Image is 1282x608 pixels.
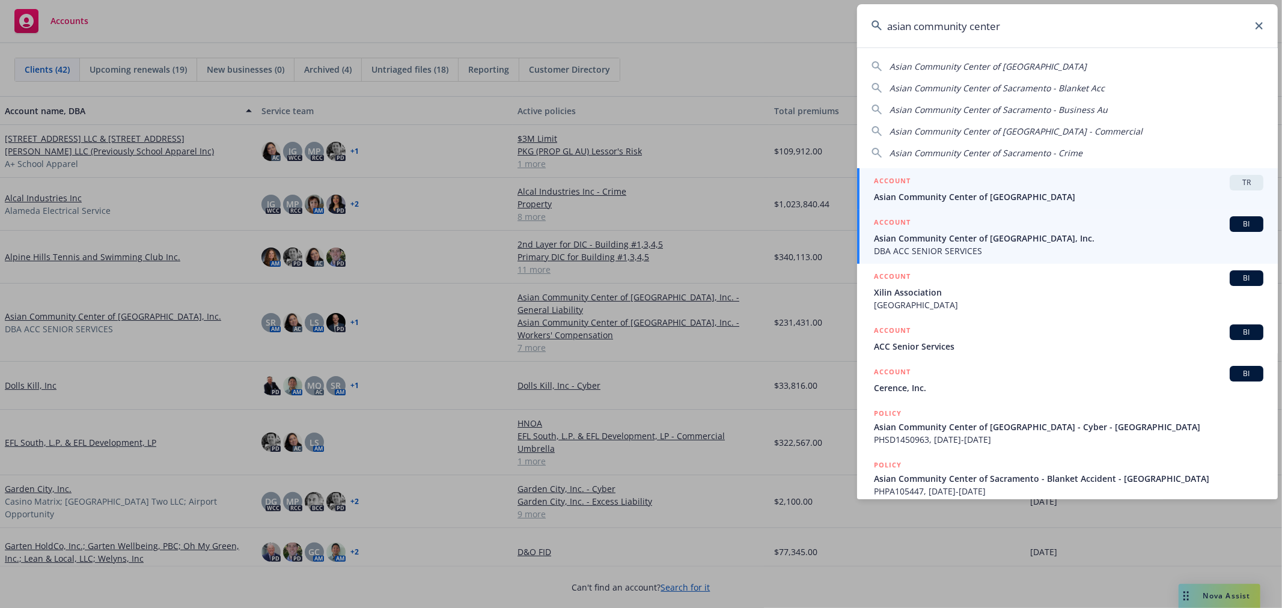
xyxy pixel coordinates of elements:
h5: ACCOUNT [874,175,911,189]
h5: POLICY [874,407,902,419]
span: Asian Community Center of Sacramento - Blanket Acc [890,82,1105,94]
h5: ACCOUNT [874,324,911,339]
span: TR [1235,177,1259,188]
span: Asian Community Center of Sacramento - Crime [890,147,1082,159]
span: [GEOGRAPHIC_DATA] [874,299,1263,311]
a: POLICYAsian Community Center of Sacramento - Blanket Accident - [GEOGRAPHIC_DATA]PHPA105447, [DAT... [857,452,1278,504]
h5: ACCOUNT [874,216,911,231]
a: ACCOUNTBIAsian Community Center of [GEOGRAPHIC_DATA], Inc.DBA ACC SENIOR SERVICES [857,210,1278,264]
a: ACCOUNTTRAsian Community Center of [GEOGRAPHIC_DATA] [857,168,1278,210]
span: BI [1235,273,1259,284]
span: BI [1235,219,1259,230]
a: ACCOUNTBIACC Senior Services [857,318,1278,359]
span: BI [1235,327,1259,338]
span: Asian Community Center of [GEOGRAPHIC_DATA] - Cyber - [GEOGRAPHIC_DATA] [874,421,1263,433]
span: Asian Community Center of [GEOGRAPHIC_DATA] [890,61,1087,72]
h5: ACCOUNT [874,270,911,285]
span: Cerence, Inc. [874,382,1263,394]
h5: ACCOUNT [874,366,911,380]
span: Asian Community Center of [GEOGRAPHIC_DATA], Inc. [874,232,1263,245]
input: Search... [857,4,1278,47]
span: Xilin Association [874,286,1263,299]
span: Asian Community Center of Sacramento - Blanket Accident - [GEOGRAPHIC_DATA] [874,472,1263,485]
span: Asian Community Center of Sacramento - Business Au [890,104,1108,115]
span: BI [1235,368,1259,379]
span: PHPA105447, [DATE]-[DATE] [874,485,1263,497]
a: ACCOUNTBICerence, Inc. [857,359,1278,401]
span: Asian Community Center of [GEOGRAPHIC_DATA] [874,190,1263,203]
h5: POLICY [874,459,902,471]
span: Asian Community Center of [GEOGRAPHIC_DATA] - Commercial [890,126,1143,137]
span: DBA ACC SENIOR SERVICES [874,245,1263,257]
span: ACC Senior Services [874,340,1263,353]
a: ACCOUNTBIXilin Association[GEOGRAPHIC_DATA] [857,264,1278,318]
span: PHSD1450963, [DATE]-[DATE] [874,433,1263,446]
a: POLICYAsian Community Center of [GEOGRAPHIC_DATA] - Cyber - [GEOGRAPHIC_DATA]PHSD1450963, [DATE]-... [857,401,1278,452]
